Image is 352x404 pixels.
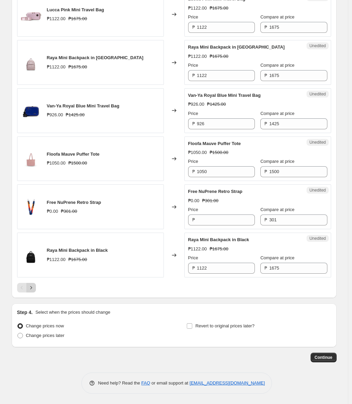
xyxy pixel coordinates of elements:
span: Need help? Read the [98,380,142,386]
div: ₱0.00 [47,208,58,215]
img: Lucca_Pink_02_2048x2048_NP_80x.jpg [21,4,41,25]
span: Change prices now [26,323,64,328]
span: Price [188,207,198,212]
span: Revert to original prices later? [195,323,255,328]
span: Free NuPrene Retro Strap [47,200,101,205]
div: ₱926.00 [188,101,205,108]
strike: ₱301.00 [202,197,219,204]
div: ₱0.00 [188,197,199,204]
a: FAQ [141,380,150,386]
span: Lucca Pink Mini Travel Bag [47,7,104,12]
div: ₱1050.00 [47,160,66,167]
img: Van-Ya_Royal_Blue_Product_2_2048x2048_NP_80x.png [21,100,41,121]
span: ₱ [264,25,267,30]
span: ₱ [192,169,195,174]
strike: ₱1675.00 [210,246,229,252]
span: Unedited [309,43,326,49]
span: Compare at price [260,207,295,212]
span: Raya Mini Backpack in Black [47,248,108,253]
span: Compare at price [260,63,295,68]
strike: ₱1675.00 [210,5,229,12]
span: Price [188,63,198,68]
span: Continue [315,355,333,360]
button: Continue [311,353,337,362]
p: Select when the prices should change [35,309,110,316]
div: ₱1122.00 [188,246,207,252]
span: Floofa Mauve Puffer Tote [188,141,241,146]
span: Compare at price [260,255,295,260]
span: Price [188,159,198,164]
span: ₱ [192,73,195,78]
span: ₱ [264,73,267,78]
img: S_PDP_Strap_Retro_1_1200x1200_NP_NP_80x.jpg [21,197,41,217]
span: Price [188,14,198,19]
strike: ₱1500.00 [210,149,229,156]
img: Raya_Backpack_01_PDP_Product_1200x1200_NP_80x.jpg [21,52,41,73]
div: ₱1122.00 [47,64,66,70]
span: ₱ [264,169,267,174]
span: Raya Mini Backpack in [GEOGRAPHIC_DATA] [47,55,144,60]
span: ₱ [192,25,195,30]
strike: ₱1425.00 [66,112,84,118]
span: Van-Ya Royal Blue Mini Travel Bag [47,103,119,108]
div: ₱1122.00 [188,53,207,60]
span: Raya Mini Backpack in Black [188,237,249,242]
div: ₱1122.00 [188,5,207,12]
span: Free NuPrene Retro Strap [188,189,243,194]
strike: ₱1675.00 [68,64,87,70]
div: ₱1122.00 [47,256,66,263]
button: Next [26,283,36,292]
strike: ₱1675.00 [68,256,87,263]
span: Price [188,255,198,260]
span: Unedited [309,187,326,193]
nav: Pagination [17,283,36,292]
strike: ₱1675.00 [68,15,87,22]
span: ₱ [264,121,267,126]
span: ₱ [192,121,195,126]
span: Unedited [309,140,326,145]
span: Unedited [309,236,326,241]
strike: ₱1425.00 [207,101,226,108]
img: Raya_Black_01_PDP_Product_1200x1200_NP_80x.jpg [21,245,41,265]
div: ₱1122.00 [47,15,66,22]
span: Change prices later [26,333,65,338]
span: Unedited [309,91,326,97]
span: Floofa Mauve Puffer Tote [47,152,100,157]
strike: ₱301.00 [61,208,77,215]
span: ₱ [264,265,267,271]
strike: ₱1500.00 [68,160,87,167]
span: Price [188,111,198,116]
span: ₱ [192,265,195,271]
span: Compare at price [260,159,295,164]
span: ₱ [264,217,267,222]
div: ₱1050.00 [188,149,207,156]
span: Compare at price [260,14,295,19]
a: [EMAIL_ADDRESS][DOMAIN_NAME] [190,380,265,386]
span: Compare at price [260,111,295,116]
strike: ₱1675.00 [210,53,229,60]
h2: Step 4. [17,309,33,316]
span: ₱ [192,217,195,222]
span: or email support at [150,380,190,386]
span: Van-Ya Royal Blue Mini Travel Bag [188,93,261,98]
div: ₱926.00 [47,112,63,118]
img: Floofa_Mauve_1_1200x1200_WEB_NP_80x.jpg [21,148,41,169]
span: Raya Mini Backpack in [GEOGRAPHIC_DATA] [188,44,285,50]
